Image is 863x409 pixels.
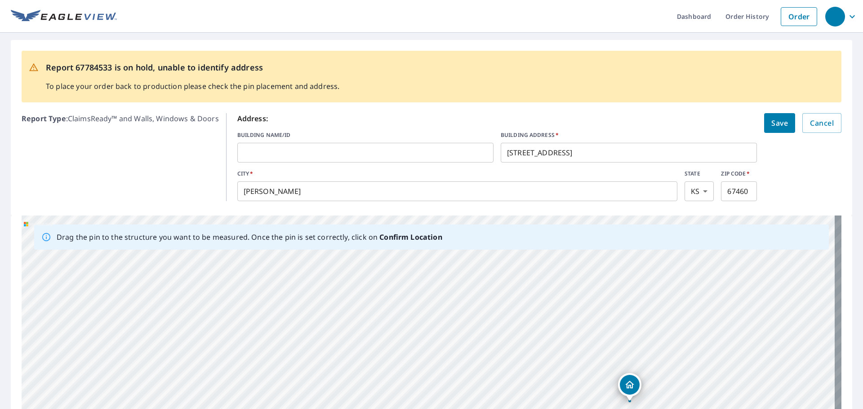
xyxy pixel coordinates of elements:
label: BUILDING NAME/ID [237,131,494,139]
button: Save [764,113,795,133]
span: Save [771,117,788,129]
div: Dropped pin, building 1, Residential property, 1413 Manchester Ct McPherson, KS 67460 [618,373,641,401]
label: STATE [685,170,714,178]
label: CITY [237,170,677,178]
span: Cancel [810,117,834,129]
button: Cancel [802,113,841,133]
b: Confirm Location [379,232,442,242]
p: : ClaimsReady™ and Walls, Windows & Doors [22,113,219,201]
label: ZIP CODE [721,170,757,178]
em: KS [691,187,699,196]
div: KS [685,181,714,201]
p: Report 67784533 is on hold, unable to identify address [46,62,339,74]
a: Order [781,7,817,26]
p: Drag the pin to the structure you want to be measured. Once the pin is set correctly, click on [57,232,442,242]
p: To place your order back to production please check the pin placement and address. [46,81,339,92]
p: Address: [237,113,757,124]
b: Report Type [22,114,66,123]
label: BUILDING ADDRESS [501,131,757,139]
img: EV Logo [11,10,117,23]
